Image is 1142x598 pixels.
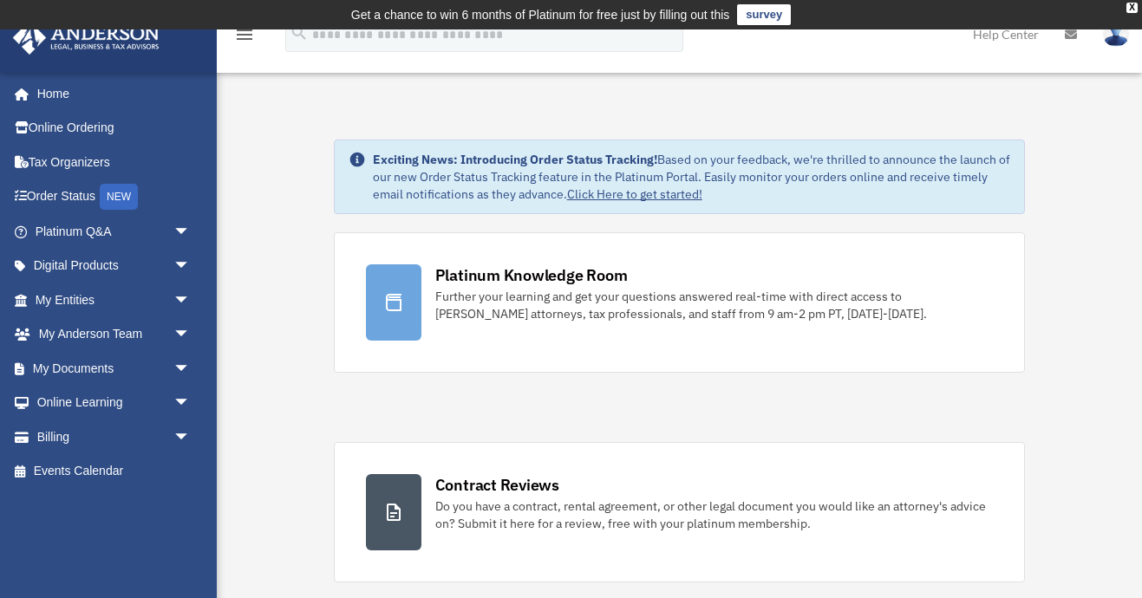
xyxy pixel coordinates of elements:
[173,249,208,284] span: arrow_drop_down
[435,497,994,532] div: Do you have a contract, rental agreement, or other legal document you would like an attorney's ad...
[234,30,255,45] a: menu
[290,23,309,42] i: search
[8,21,165,55] img: Anderson Advisors Platinum Portal
[12,111,217,146] a: Online Ordering
[435,474,559,496] div: Contract Reviews
[1126,3,1138,13] div: close
[12,76,208,111] a: Home
[373,152,657,167] strong: Exciting News: Introducing Order Status Tracking!
[12,386,217,420] a: Online Learningarrow_drop_down
[173,214,208,250] span: arrow_drop_down
[737,4,791,25] a: survey
[373,151,1011,203] div: Based on your feedback, we're thrilled to announce the launch of our new Order Status Tracking fe...
[173,317,208,353] span: arrow_drop_down
[12,214,217,249] a: Platinum Q&Aarrow_drop_down
[12,351,217,386] a: My Documentsarrow_drop_down
[12,454,217,489] a: Events Calendar
[100,184,138,210] div: NEW
[567,186,702,202] a: Click Here to get started!
[435,288,994,322] div: Further your learning and get your questions answered real-time with direct access to [PERSON_NAM...
[334,232,1026,373] a: Platinum Knowledge Room Further your learning and get your questions answered real-time with dire...
[12,145,217,179] a: Tax Organizers
[1103,22,1129,47] img: User Pic
[173,419,208,455] span: arrow_drop_down
[234,24,255,45] i: menu
[435,264,628,286] div: Platinum Knowledge Room
[334,442,1026,582] a: Contract Reviews Do you have a contract, rental agreement, or other legal document you would like...
[173,283,208,318] span: arrow_drop_down
[173,386,208,421] span: arrow_drop_down
[351,4,730,25] div: Get a chance to win 6 months of Platinum for free just by filling out this
[12,317,217,352] a: My Anderson Teamarrow_drop_down
[12,419,217,454] a: Billingarrow_drop_down
[173,351,208,387] span: arrow_drop_down
[12,179,217,215] a: Order StatusNEW
[12,249,217,283] a: Digital Productsarrow_drop_down
[12,283,217,317] a: My Entitiesarrow_drop_down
